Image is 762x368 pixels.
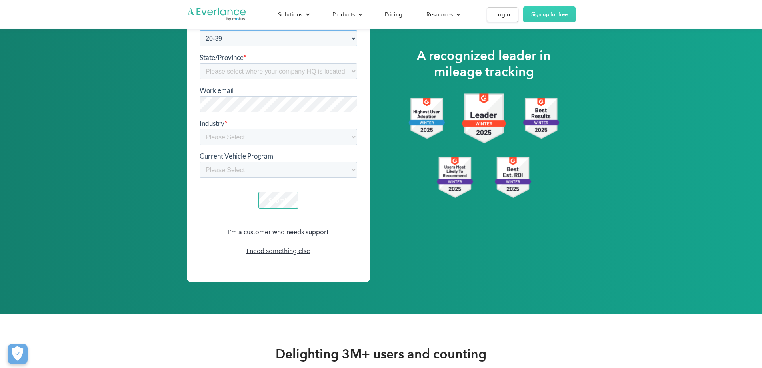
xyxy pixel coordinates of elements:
[377,8,410,22] a: Pricing
[278,10,302,20] div: Solutions
[487,7,518,22] a: Login
[228,228,328,236] a: I'm a customer who needs support
[523,6,576,22] a: Sign up for free
[8,344,28,364] button: Cookies Settings
[426,10,453,20] div: Resources
[324,8,369,22] div: Products
[187,7,247,22] a: Go to homepage
[200,13,357,215] iframe: Form 0
[408,48,560,80] h2: A recognized leader in mileage tracking
[276,346,486,362] h2: Delighting 3M+ users and counting
[385,10,402,20] div: Pricing
[246,247,310,255] a: I need something else
[270,8,316,22] div: Solutions
[495,10,510,20] div: Login
[332,10,355,20] div: Products
[418,8,467,22] div: Resources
